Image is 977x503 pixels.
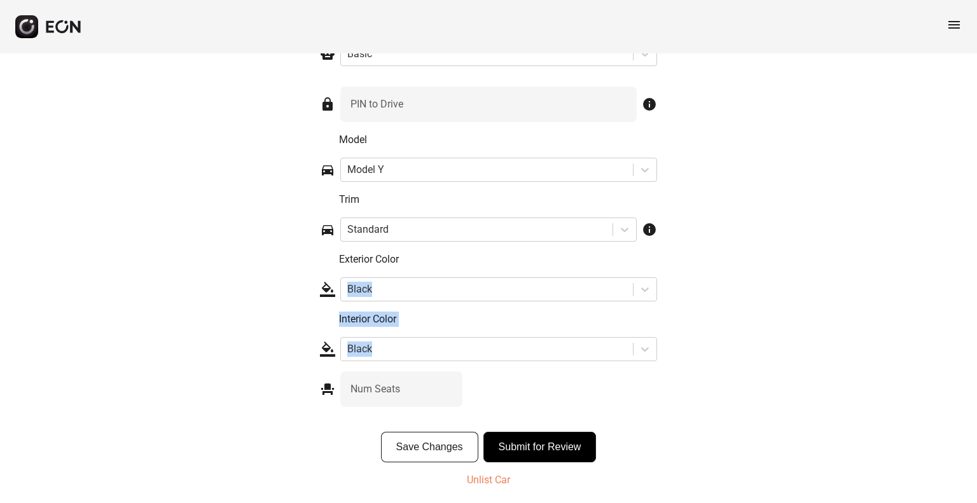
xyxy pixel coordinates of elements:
button: Save Changes [381,432,478,462]
span: smart_toy [320,46,335,62]
p: Model [339,132,657,148]
span: directions_car [320,222,335,237]
p: Trim [339,192,657,207]
span: info [642,97,657,112]
span: lock [320,97,335,112]
p: Interior Color [339,312,657,327]
span: menu [946,17,962,32]
span: event_seat [320,382,335,397]
span: directions_car [320,162,335,177]
span: format_color_fill [320,341,335,357]
p: Unlist Car [467,472,510,488]
label: PIN to Drive [350,97,403,112]
label: Num Seats [350,382,400,397]
span: info [642,222,657,237]
span: format_color_fill [320,282,335,297]
button: Submit for Review [483,432,597,462]
p: Exterior Color [339,252,657,267]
